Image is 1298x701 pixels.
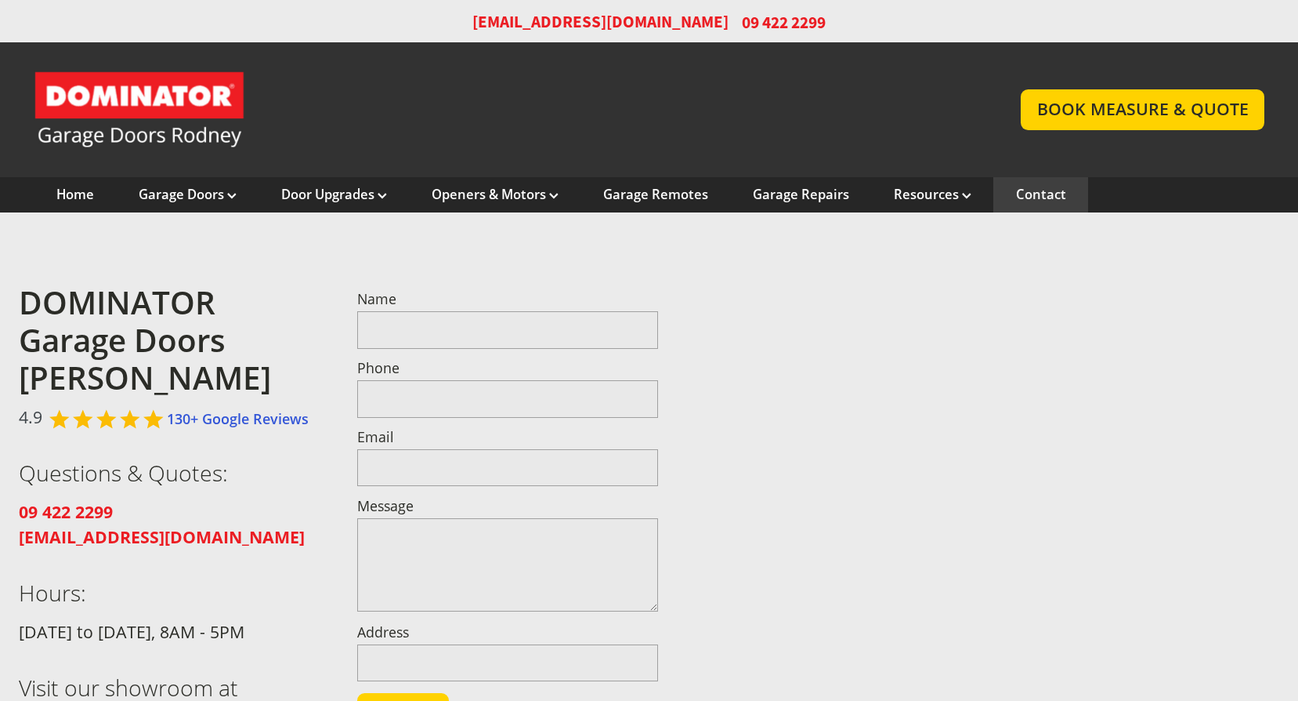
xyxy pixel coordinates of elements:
a: Garage Repairs [753,186,849,203]
label: Address [357,626,659,640]
h3: Hours: [19,579,320,606]
label: Message [357,499,659,514]
div: Rated 4.9 out of 5, [49,409,167,430]
span: 4.9 [19,405,42,430]
a: Garage Remotes [603,186,708,203]
label: Phone [357,361,659,376]
a: Garage Doors [139,186,237,203]
label: Email [357,430,659,445]
label: Name [357,292,659,307]
a: Contact [1016,186,1066,203]
a: Resources [894,186,971,203]
a: 09 422 2299 [19,501,113,523]
a: Openers & Motors [432,186,559,203]
strong: 09 422 2299 [19,500,113,523]
strong: [EMAIL_ADDRESS][DOMAIN_NAME] [19,525,305,548]
a: 130+ Google Reviews [167,409,309,428]
a: Garage Door and Secure Access Solutions homepage [34,71,989,149]
a: BOOK MEASURE & QUOTE [1021,89,1264,129]
a: [EMAIL_ADDRESS][DOMAIN_NAME] [472,11,729,34]
a: Door Upgrades [281,186,387,203]
a: [EMAIL_ADDRESS][DOMAIN_NAME] [19,526,305,548]
a: Home [56,186,94,203]
h2: DOMINATOR Garage Doors [PERSON_NAME] [19,284,320,398]
span: 09 422 2299 [742,11,826,34]
h3: Questions & Quotes: [19,459,320,486]
p: [DATE] to [DATE], 8AM - 5PM [19,619,320,645]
